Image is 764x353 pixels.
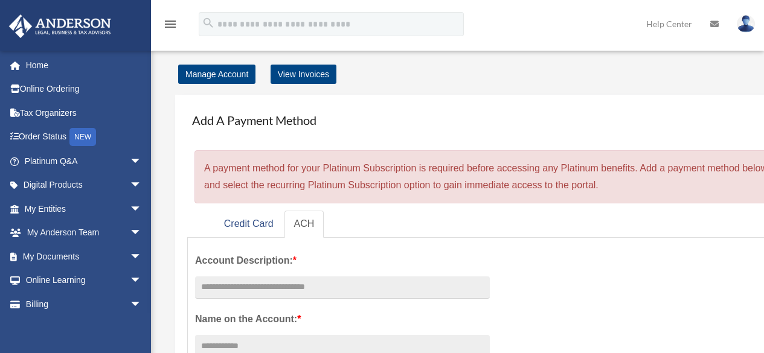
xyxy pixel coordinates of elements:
label: Name on the Account: [195,311,490,328]
span: arrow_drop_down [130,221,154,246]
span: arrow_drop_down [130,197,154,221]
span: arrow_drop_down [130,269,154,293]
a: Platinum Q&Aarrow_drop_down [8,149,160,173]
a: Manage Account [178,65,255,84]
a: Tax Organizers [8,101,160,125]
a: Online Ordering [8,77,160,101]
a: menu [163,21,178,31]
i: search [202,16,215,30]
span: arrow_drop_down [130,173,154,198]
a: Credit Card [214,211,283,238]
a: My Entitiesarrow_drop_down [8,197,160,221]
a: ACH [284,211,324,238]
span: arrow_drop_down [130,244,154,269]
a: Online Learningarrow_drop_down [8,269,160,293]
a: View Invoices [271,65,336,84]
span: arrow_drop_down [130,149,154,174]
a: My Anderson Teamarrow_drop_down [8,221,160,245]
span: arrow_drop_down [130,292,154,317]
a: My Documentsarrow_drop_down [8,244,160,269]
img: Anderson Advisors Platinum Portal [5,14,115,38]
i: menu [163,17,178,31]
a: Home [8,53,160,77]
label: Account Description: [195,252,490,269]
a: Digital Productsarrow_drop_down [8,173,160,197]
div: NEW [69,128,96,146]
img: User Pic [737,15,755,33]
a: Order StatusNEW [8,125,160,150]
a: Billingarrow_drop_down [8,292,160,316]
